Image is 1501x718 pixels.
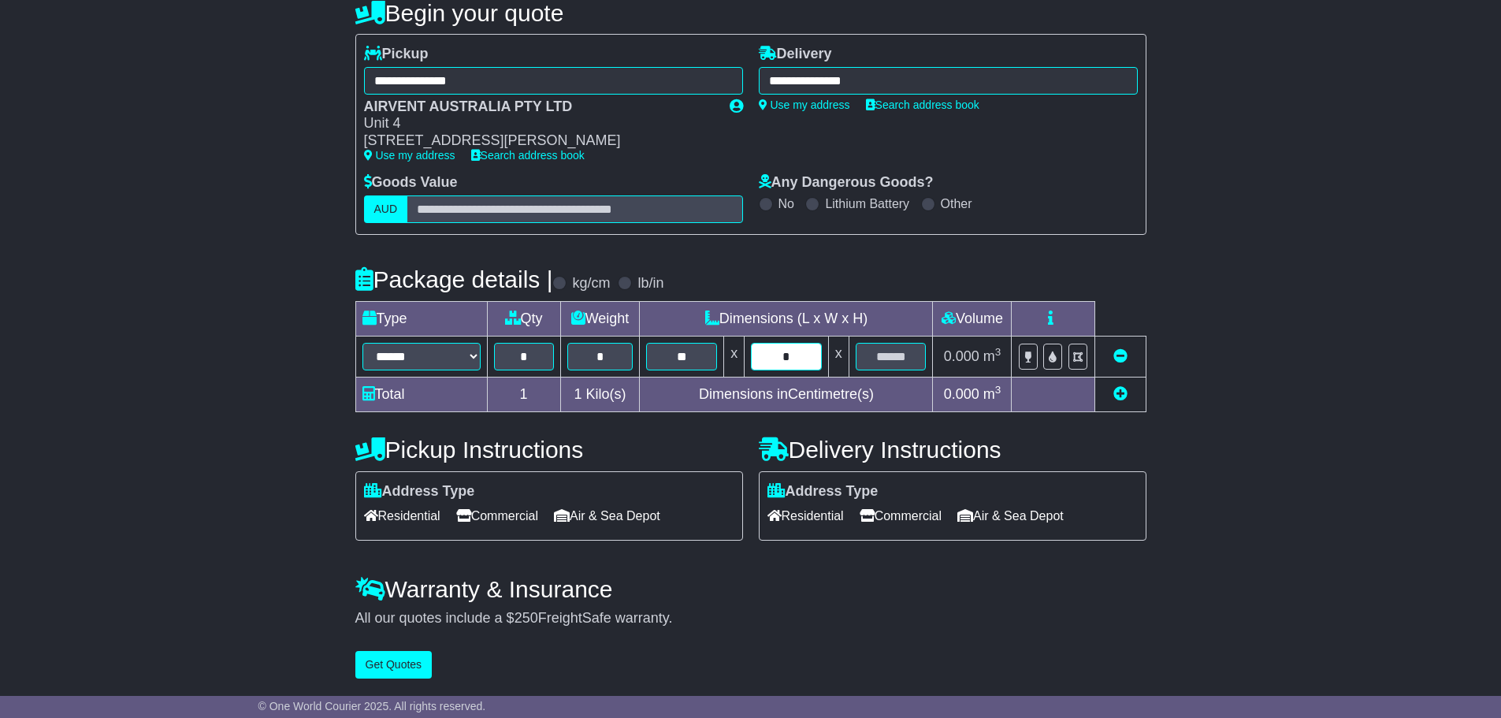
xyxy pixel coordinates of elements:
[637,275,663,292] label: lb/in
[957,504,1064,528] span: Air & Sea Depot
[355,610,1146,627] div: All our quotes include a $ FreightSafe warranty.
[364,115,714,132] div: Unit 4
[364,99,714,116] div: AIRVENT AUSTRALIA PTY LTD
[759,174,934,192] label: Any Dangerous Goods?
[759,99,850,111] a: Use my address
[355,437,743,463] h4: Pickup Instructions
[355,301,487,336] td: Type
[560,301,640,336] td: Weight
[866,99,979,111] a: Search address book
[778,196,794,211] label: No
[364,46,429,63] label: Pickup
[355,266,553,292] h4: Package details |
[759,437,1146,463] h4: Delivery Instructions
[487,377,560,411] td: 1
[355,576,1146,602] h4: Warranty & Insurance
[355,377,487,411] td: Total
[983,386,1001,402] span: m
[364,483,475,500] label: Address Type
[825,196,909,211] label: Lithium Battery
[640,301,933,336] td: Dimensions (L x W x H)
[1113,386,1128,402] a: Add new item
[995,346,1001,358] sup: 3
[364,132,714,150] div: [STREET_ADDRESS][PERSON_NAME]
[995,384,1001,396] sup: 3
[860,504,942,528] span: Commercial
[258,700,486,712] span: © One World Courier 2025. All rights reserved.
[640,377,933,411] td: Dimensions in Centimetre(s)
[944,348,979,364] span: 0.000
[572,275,610,292] label: kg/cm
[364,174,458,192] label: Goods Value
[487,301,560,336] td: Qty
[364,149,455,162] a: Use my address
[364,504,440,528] span: Residential
[724,336,745,377] td: x
[554,504,660,528] span: Air & Sea Depot
[364,195,408,223] label: AUD
[767,483,879,500] label: Address Type
[355,651,433,679] button: Get Quotes
[456,504,538,528] span: Commercial
[759,46,832,63] label: Delivery
[944,386,979,402] span: 0.000
[560,377,640,411] td: Kilo(s)
[574,386,581,402] span: 1
[933,301,1012,336] td: Volume
[471,149,585,162] a: Search address book
[941,196,972,211] label: Other
[767,504,844,528] span: Residential
[1113,348,1128,364] a: Remove this item
[515,610,538,626] span: 250
[983,348,1001,364] span: m
[828,336,849,377] td: x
